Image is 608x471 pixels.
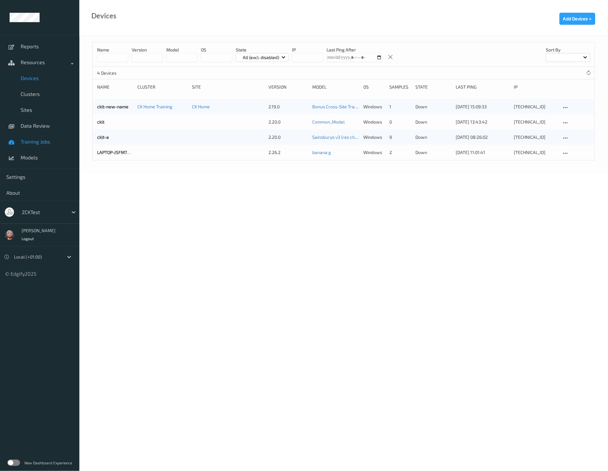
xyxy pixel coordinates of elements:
[241,54,281,61] p: All (excl. disabled)
[97,70,145,76] p: 4 Devices
[415,84,451,90] div: State
[312,84,359,90] div: Model
[268,134,308,140] div: 2.20.0
[166,47,197,53] p: model
[415,134,451,140] p: down
[559,13,595,25] button: Add Devices +
[292,47,323,53] p: IP
[415,104,451,110] p: down
[389,104,411,110] div: 1
[456,149,510,156] div: [DATE] 11:01:41
[363,84,385,90] div: OS
[268,149,308,156] div: 2.26.2
[268,119,308,125] div: 2.20.0
[456,134,510,140] div: [DATE] 08:26:02
[201,47,232,53] p: OS
[97,47,128,53] p: Name
[327,47,382,53] p: Last Ping After
[415,149,451,156] p: down
[91,13,116,19] div: Devices
[456,119,510,125] div: [DATE] 13:43:42
[363,134,385,140] p: windows
[312,150,331,155] a: banana g
[389,119,411,125] div: 0
[363,119,385,125] p: windows
[363,149,385,156] p: windows
[97,150,135,155] a: LAPTOP-J5FM7A3O
[389,134,411,140] div: 9
[514,119,557,125] div: [TECHNICAL_ID]
[132,47,163,53] p: version
[389,84,411,90] div: Samples
[192,84,264,90] div: Site
[137,104,172,109] a: CK Home Training
[268,84,308,90] div: version
[514,84,557,90] div: ip
[97,84,133,90] div: Name
[97,104,129,109] a: cklt-new-name
[456,104,510,110] div: [DATE] 15:09:33
[456,84,510,90] div: Last Ping
[236,47,289,53] p: State
[389,149,411,156] div: 2
[312,104,412,109] a: Bonus Cross-Site Training v1.3 [GC.2] [DATE] 21:00
[97,119,104,124] a: cklt
[312,119,345,124] a: Common_Model
[514,149,557,156] div: [TECHNICAL_ID]
[514,134,557,140] div: [TECHNICAL_ID]
[363,104,385,110] p: windows
[514,104,557,110] div: [TECHNICAL_ID]
[97,134,109,140] a: cklt-a
[192,104,210,109] a: CK Home
[312,134,368,140] a: Sainsburys v3 (res changes)
[415,119,451,125] p: down
[137,84,188,90] div: Cluster
[268,104,308,110] div: 2.19.0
